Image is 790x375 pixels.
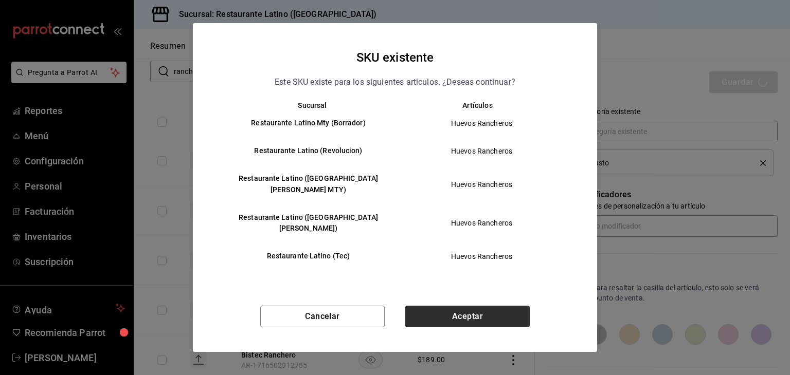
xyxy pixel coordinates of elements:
[356,48,434,67] h4: SKU existente
[230,212,387,235] h6: Restaurante Latino ([GEOGRAPHIC_DATA][PERSON_NAME])
[275,76,515,89] p: Este SKU existe para los siguientes articulos. ¿Deseas continuar?
[404,218,560,228] span: Huevos Rancheros
[404,118,560,128] span: Huevos Rancheros
[230,173,387,196] h6: Restaurante Latino ([GEOGRAPHIC_DATA][PERSON_NAME] MTY)
[404,146,560,156] span: Huevos Rancheros
[230,118,387,129] h6: Restaurante Latino Mty (Borrador)
[404,179,560,190] span: Huevos Rancheros
[260,306,385,327] button: Cancelar
[395,101,577,109] th: Artículos
[405,306,530,327] button: Aceptar
[404,251,560,261] span: Huevos Rancheros
[230,251,387,262] h6: Restaurante Latino (Tec)
[213,101,395,109] th: Sucursal
[230,145,387,157] h6: Restaurante Latino (Revolucion)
